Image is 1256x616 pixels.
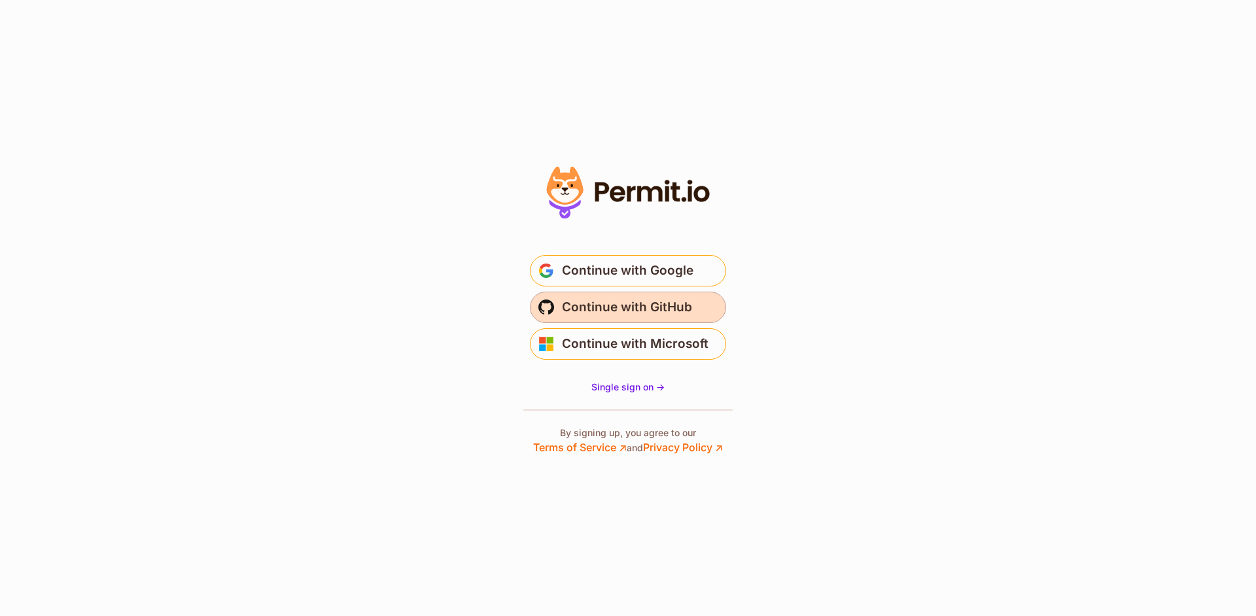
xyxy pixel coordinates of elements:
p: By signing up, you agree to our and [533,426,723,455]
a: Single sign on -> [591,381,665,394]
button: Continue with GitHub [530,292,726,323]
button: Continue with Microsoft [530,328,726,360]
button: Continue with Google [530,255,726,286]
span: Continue with Google [562,260,693,281]
span: Continue with GitHub [562,297,692,318]
a: Privacy Policy ↗ [643,441,723,454]
span: Single sign on -> [591,381,665,392]
a: Terms of Service ↗ [533,441,627,454]
span: Continue with Microsoft [562,334,708,354]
